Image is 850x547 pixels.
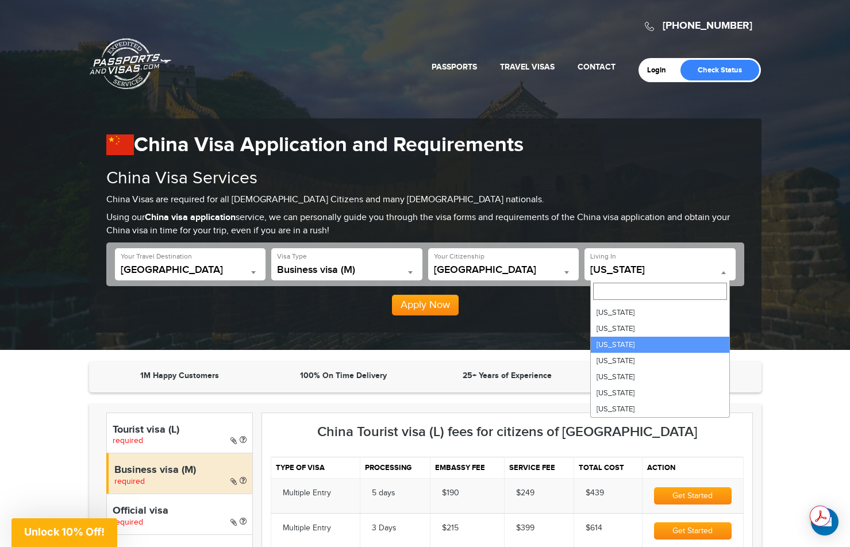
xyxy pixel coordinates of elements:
strong: 25+ Years of Experience [463,371,552,380]
h2: China Visa Services [106,169,744,188]
a: Passports & [DOMAIN_NAME] [90,38,171,90]
span: Business visa (M) [277,264,417,276]
label: Your Travel Destination [121,252,192,261]
span: 3 Days [372,523,397,533]
span: $215 [442,523,459,533]
button: Get Started [654,487,731,504]
p: Using our service, we can personally guide you through the visa forms and requirements of the Chi... [106,211,744,238]
a: Contact [578,62,616,72]
span: required [114,477,145,486]
span: Multiple Entry [283,523,331,533]
strong: 1M Happy Customers [140,371,219,380]
h3: China Tourist visa (L) fees for citizens of [GEOGRAPHIC_DATA] [271,425,744,440]
li: [US_STATE] [591,401,729,417]
th: Processing [360,457,430,478]
span: $399 [516,523,534,533]
a: Check Status [680,60,759,80]
h1: China Visa Application and Requirements [106,133,744,157]
th: Type of visa [271,457,360,478]
span: required [113,518,143,527]
label: Your Citizenship [434,252,484,261]
span: required [113,436,143,445]
span: China [121,264,260,280]
span: $249 [516,488,534,498]
h4: Business visa (M) [114,465,247,476]
button: Get Started [654,522,731,540]
th: Service fee [505,457,574,478]
li: [US_STATE] [591,337,729,353]
p: China Visas are required for all [DEMOGRAPHIC_DATA] Citizens and many [DEMOGRAPHIC_DATA] nationals. [106,194,744,207]
a: Get Started [654,491,731,500]
li: [US_STATE] [591,385,729,401]
span: China [121,264,260,276]
h4: Official visa [113,506,247,517]
li: [US_STATE] [591,321,729,337]
label: Living In [590,252,616,261]
button: Apply Now [392,295,459,315]
label: Visa Type [277,252,307,261]
li: [US_STATE] [591,305,729,321]
span: 5 days [372,488,395,498]
a: [PHONE_NUMBER] [663,20,752,32]
input: Search [593,283,727,300]
span: California [590,264,730,276]
li: [US_STATE] [591,369,729,385]
a: Travel Visas [500,62,555,72]
span: Unlock 10% Off! [24,526,105,538]
strong: 100% On Time Delivery [300,371,387,380]
th: Total cost [574,457,642,478]
span: United States [434,264,574,276]
span: $190 [442,488,459,498]
h4: Tourist visa (L) [113,425,247,436]
span: Multiple Entry [283,488,331,498]
strong: China visa application [145,212,236,223]
span: United States [434,264,574,280]
li: [US_STATE] [591,353,729,369]
span: Business visa (M) [277,264,417,280]
span: California [590,264,730,280]
a: Get Started [654,526,731,536]
span: $439 [586,488,604,498]
th: Embassy fee [430,457,504,478]
div: Unlock 10% Off! [11,518,117,547]
span: $614 [586,523,602,533]
a: Login [647,66,674,75]
th: Action [643,457,743,478]
a: Passports [432,62,477,72]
